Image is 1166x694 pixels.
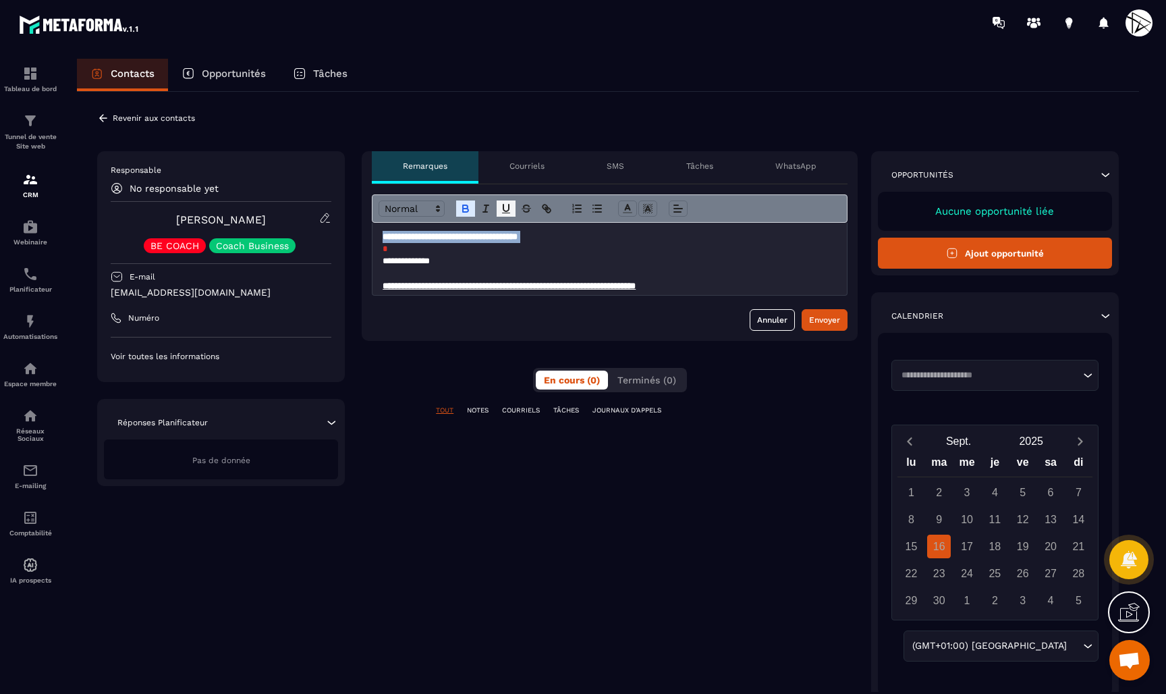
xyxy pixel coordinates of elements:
p: Automatisations [3,333,57,340]
p: Tâches [313,68,348,80]
a: Opportunités [168,59,279,91]
a: social-networksocial-networkRéseaux Sociaux [3,398,57,452]
a: Contacts [77,59,168,91]
img: scheduler [22,266,38,282]
div: 30 [927,589,951,612]
p: CRM [3,191,57,198]
p: E-mailing [3,482,57,489]
div: 5 [1011,481,1034,504]
img: email [22,462,38,479]
div: 26 [1011,562,1034,585]
div: ma [925,453,953,477]
p: IA prospects [3,577,57,584]
a: emailemailE-mailing [3,452,57,500]
div: 29 [899,589,923,612]
p: WhatsApp [775,161,816,171]
div: 7 [1067,481,1090,504]
div: 17 [955,535,979,558]
p: Courriels [509,161,545,171]
img: formation [22,171,38,188]
button: Open years overlay [995,429,1067,453]
p: Tâches [686,161,713,171]
span: En cours (0) [544,375,600,385]
p: Responsable [111,165,331,176]
a: accountantaccountantComptabilité [3,500,57,547]
div: je [981,453,1009,477]
img: social-network [22,408,38,424]
div: 25 [983,562,1007,585]
p: Planificateur [3,286,57,293]
div: 8 [899,508,923,531]
div: ve [1009,453,1036,477]
span: Terminés (0) [617,375,676,385]
div: 5 [1067,589,1090,612]
div: 2 [927,481,951,504]
div: 3 [1011,589,1034,612]
p: Tunnel de vente Site web [3,132,57,151]
a: Tâches [279,59,361,91]
p: SMS [607,161,624,171]
div: 9 [927,508,951,531]
img: automations [22,361,38,377]
span: Pas de donnée [192,456,250,465]
a: automationsautomationsWebinaire [3,209,57,256]
div: 15 [899,535,923,558]
div: 1 [955,589,979,612]
div: 16 [927,535,951,558]
button: Next month [1067,432,1092,450]
p: [EMAIL_ADDRESS][DOMAIN_NAME] [111,286,331,299]
div: 27 [1039,562,1063,585]
a: automationsautomationsAutomatisations [3,303,57,350]
div: 18 [983,535,1007,558]
p: Contacts [111,68,155,80]
a: formationformationTableau de bord [3,55,57,103]
p: Tableau de bord [3,85,57,92]
p: No responsable yet [130,183,219,194]
div: di [1065,453,1092,477]
div: 14 [1067,508,1090,531]
div: 24 [955,562,979,585]
div: 13 [1039,508,1063,531]
div: 3 [955,481,979,504]
img: automations [22,219,38,235]
p: BE COACH [150,241,199,250]
p: Numéro [128,313,159,323]
a: [PERSON_NAME] [176,213,266,226]
img: formation [22,65,38,82]
p: Opportunités [202,68,266,80]
div: 4 [1039,589,1063,612]
img: automations [22,557,38,573]
button: Previous month [897,432,922,450]
button: Open months overlay [922,429,995,453]
div: 19 [1011,535,1034,558]
div: lu [897,453,925,477]
div: 28 [1067,562,1090,585]
p: TOUT [436,406,453,415]
p: Réseaux Sociaux [3,427,57,442]
p: Calendrier [891,311,943,321]
a: schedulerschedulerPlanificateur [3,256,57,303]
button: Terminés (0) [609,371,684,390]
div: 2 [983,589,1007,612]
p: Espace membre [3,380,57,388]
div: sa [1036,453,1064,477]
input: Search for option [897,369,1080,382]
p: Aucune opportunité liée [891,205,1099,217]
p: JOURNAUX D'APPELS [592,406,661,415]
p: NOTES [467,406,489,415]
div: 23 [927,562,951,585]
div: Ouvrir le chat [1109,640,1150,680]
div: Calendar days [897,481,1092,612]
div: Search for option [891,360,1099,391]
div: 6 [1039,481,1063,504]
div: Calendar wrapper [897,453,1092,612]
p: Coach Business [216,241,289,250]
div: 1 [899,481,923,504]
button: Annuler [750,309,795,331]
button: Envoyer [802,309,848,331]
button: En cours (0) [536,371,608,390]
img: accountant [22,510,38,526]
div: 12 [1011,508,1034,531]
p: Webinaire [3,238,57,246]
div: Envoyer [809,313,840,327]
